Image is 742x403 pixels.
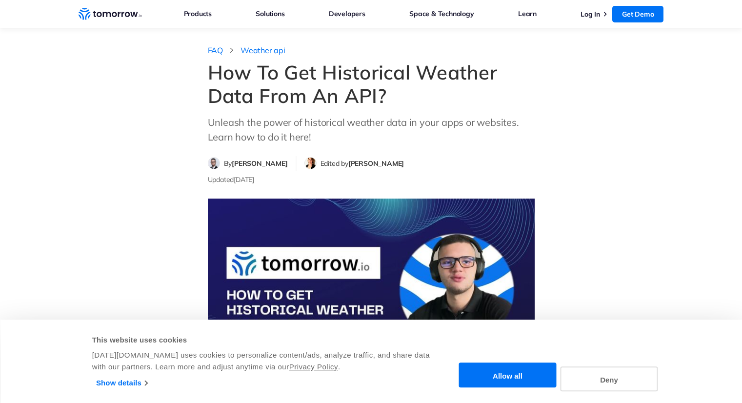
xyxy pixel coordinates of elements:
[232,159,287,168] span: [PERSON_NAME]
[459,363,557,388] button: Allow all
[241,45,285,56] a: Weather api
[321,159,404,168] span: Edited by
[208,158,220,169] img: Filip Dimkovski
[208,175,254,184] span: Updated [DATE]
[79,7,142,21] a: Home link
[208,45,223,56] a: FAQ
[208,60,535,107] h1: How To Get Historical Weather Data From An API?
[184,7,212,20] a: Products
[208,115,535,144] p: Unleash the power of historical weather data in your apps or websites. Learn how to do it here!
[329,7,365,20] a: Developers
[581,10,600,19] a: Log In
[96,376,147,390] a: Show details
[348,159,404,168] span: [PERSON_NAME]
[305,158,316,169] img: Michelle Meyer editor profile picture
[561,366,658,391] button: Deny
[518,7,537,20] a: Learn
[256,7,284,20] a: Solutions
[224,159,288,168] span: By
[92,349,431,373] div: [DATE][DOMAIN_NAME] uses cookies to personalize content/ads, analyze traffic, and share data with...
[208,43,535,56] nav: breadcrumb
[92,334,431,346] div: This website uses cookies
[409,7,474,20] a: Space & Technology
[612,6,663,22] a: Get Demo
[289,363,338,371] a: Privacy Policy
